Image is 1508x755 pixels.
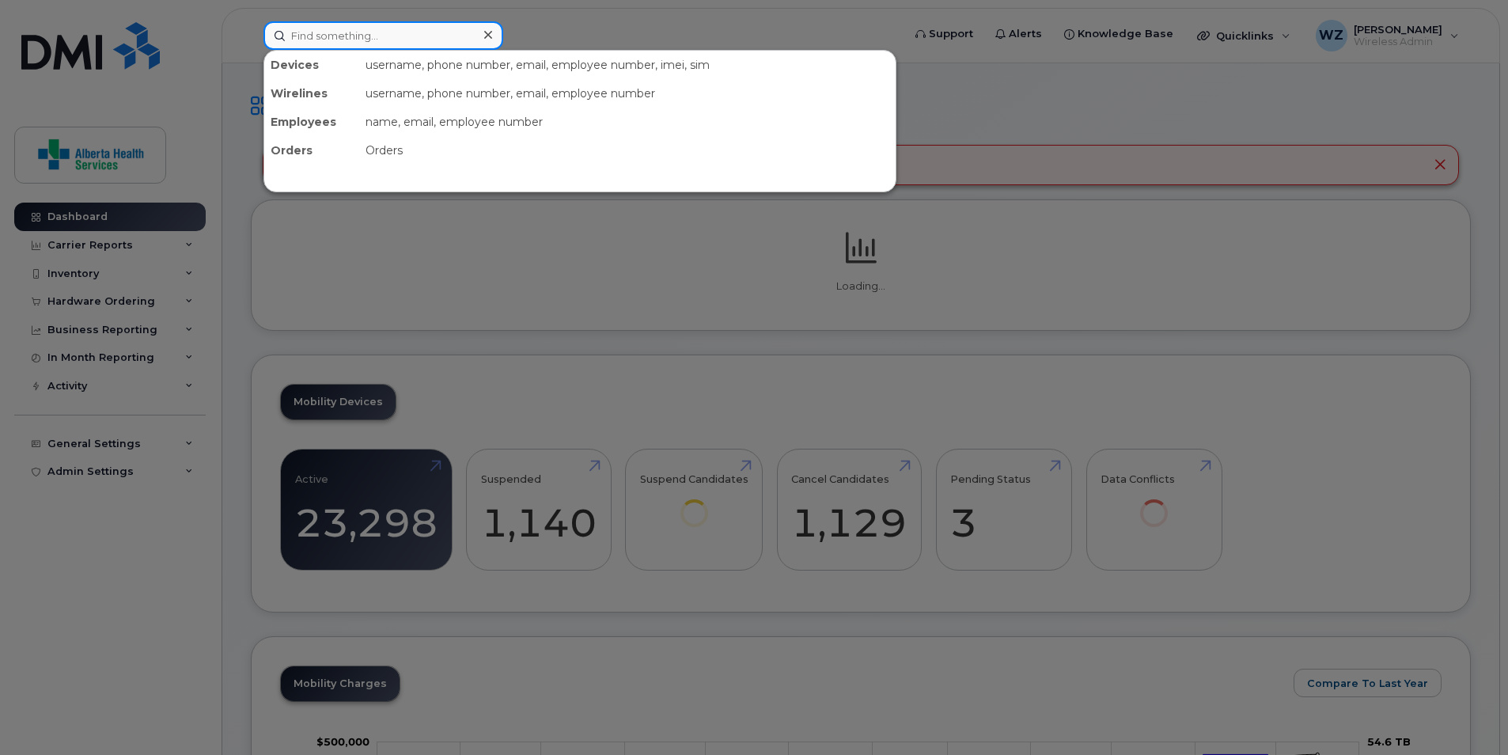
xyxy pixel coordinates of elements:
[264,136,359,165] div: Orders
[359,136,896,165] div: Orders
[264,79,359,108] div: Wirelines
[264,108,359,136] div: Employees
[359,79,896,108] div: username, phone number, email, employee number
[359,51,896,79] div: username, phone number, email, employee number, imei, sim
[264,51,359,79] div: Devices
[359,108,896,136] div: name, email, employee number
